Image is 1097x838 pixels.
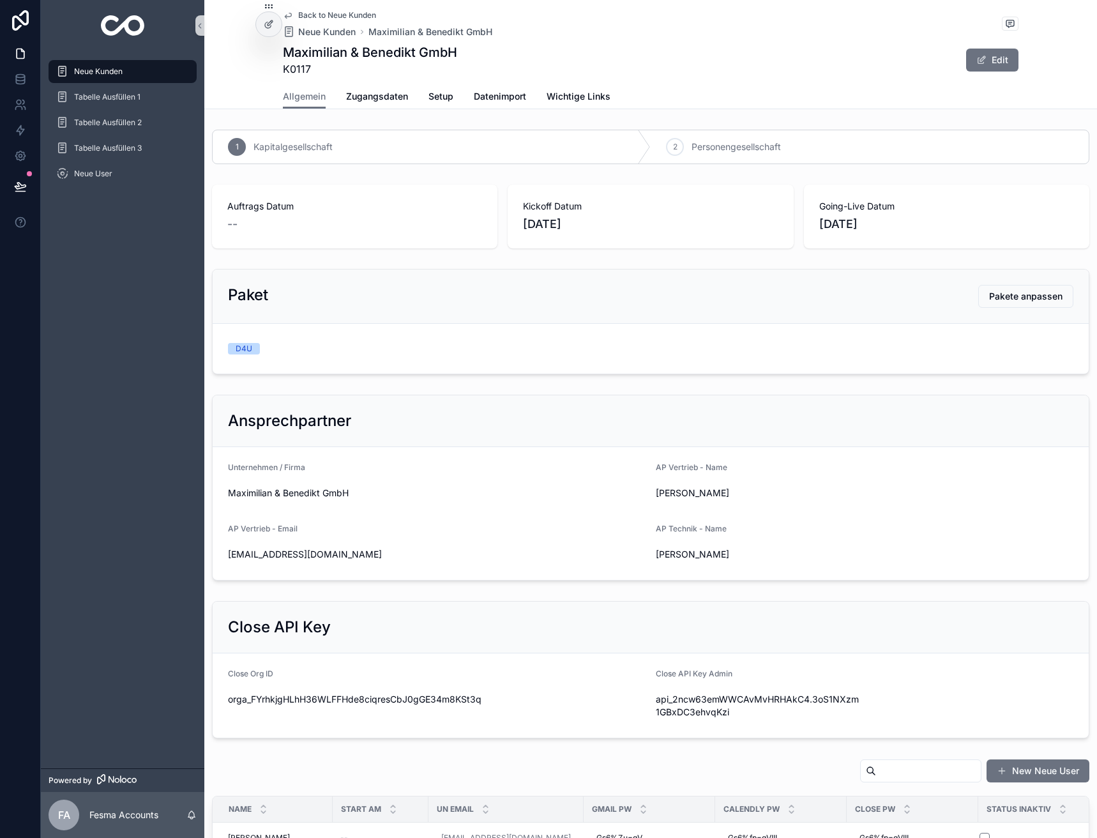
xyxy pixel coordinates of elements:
[228,411,351,431] h2: Ansprechpartner
[283,61,457,77] span: K0117
[253,141,333,153] span: Kapitalgesellschaft
[592,804,632,814] span: Gmail Pw
[987,759,1089,782] button: New Neue User
[49,60,197,83] a: Neue Kunden
[41,768,204,792] a: Powered by
[228,524,298,533] span: AP Vertrieb - Email
[656,487,859,499] span: [PERSON_NAME]
[474,85,526,110] a: Datenimport
[49,162,197,185] a: Neue User
[49,111,197,134] a: Tabelle Ausfüllen 2
[236,343,252,354] div: D4U
[41,51,204,202] div: scrollable content
[547,90,610,103] span: Wichtige Links
[74,118,142,128] span: Tabelle Ausfüllen 2
[989,290,1063,303] span: Pakete anpassen
[523,200,778,213] span: Kickoff Datum
[346,85,408,110] a: Zugangsdaten
[523,215,778,233] span: [DATE]
[74,66,123,77] span: Neue Kunden
[58,807,70,823] span: FA
[656,669,732,678] span: Close API Key Admin
[819,200,1074,213] span: Going-Live Datum
[49,775,92,786] span: Powered by
[346,90,408,103] span: Zugangsdaten
[966,49,1018,72] button: Edit
[987,804,1051,814] span: Status Inaktiv
[74,92,140,102] span: Tabelle Ausfüllen 1
[283,26,356,38] a: Neue Kunden
[101,15,145,36] img: App logo
[656,462,727,472] span: AP Vertrieb - Name
[49,86,197,109] a: Tabelle Ausfüllen 1
[298,10,376,20] span: Back to Neue Kunden
[283,10,376,20] a: Back to Neue Kunden
[227,215,238,233] span: --
[428,85,453,110] a: Setup
[283,90,326,103] span: Allgemein
[298,26,356,38] span: Neue Kunden
[819,215,1074,233] span: [DATE]
[228,669,273,678] span: Close Org ID
[283,43,457,61] h1: Maximilian & Benedikt GmbH
[236,142,239,152] span: 1
[437,804,474,814] span: UN Email
[74,169,112,179] span: Neue User
[89,809,158,821] p: Fesma Accounts
[228,285,268,305] h2: Paket
[228,617,331,637] h2: Close API Key
[547,85,610,110] a: Wichtige Links
[227,200,482,213] span: Auftrags Datum
[428,90,453,103] span: Setup
[656,548,859,561] span: [PERSON_NAME]
[283,85,326,109] a: Allgemein
[673,142,677,152] span: 2
[656,524,727,533] span: AP Technik - Name
[74,143,142,153] span: Tabelle Ausfüllen 3
[723,804,780,814] span: Calendly Pw
[228,487,646,499] span: Maximilian & Benedikt GmbH
[341,804,381,814] span: Start am
[474,90,526,103] span: Datenimport
[228,548,646,561] span: [EMAIL_ADDRESS][DOMAIN_NAME]
[855,804,895,814] span: Close Pw
[228,693,646,706] span: orga_FYrhkjgHLhH36WLFFHde8ciqresCbJ0gGE34m8KSt3q
[692,141,781,153] span: Personengesellschaft
[656,693,859,719] span: api_2ncw63emWWCAvMvHRHAkC4.3oS1NXzm1GBxDC3ehvqKzi
[978,285,1073,308] button: Pakete anpassen
[229,804,252,814] span: Name
[49,137,197,160] a: Tabelle Ausfüllen 3
[228,462,305,472] span: Unternehmen / Firma
[368,26,492,38] a: Maximilian & Benedikt GmbH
